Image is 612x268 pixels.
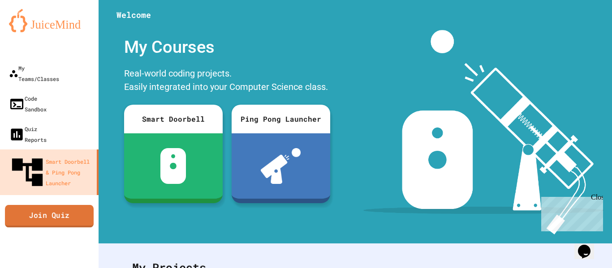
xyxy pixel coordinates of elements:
img: ppl-with-ball.png [261,148,301,184]
div: Real-world coding projects. Easily integrated into your Computer Science class. [120,64,335,98]
img: banner-image-my-projects.png [363,30,603,234]
div: Smart Doorbell & Ping Pong Launcher [9,154,93,191]
img: sdb-white.svg [160,148,186,184]
div: Ping Pong Launcher [232,105,330,133]
div: Smart Doorbell [124,105,223,133]
iframe: chat widget [538,193,603,231]
a: Join Quiz [5,205,94,227]
div: Code Sandbox [9,93,47,115]
div: Chat with us now!Close [4,4,62,57]
div: My Teams/Classes [9,63,59,84]
iframe: chat widget [574,232,603,259]
div: My Courses [120,30,335,64]
img: logo-orange.svg [9,9,90,32]
div: Quiz Reports [9,123,47,145]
